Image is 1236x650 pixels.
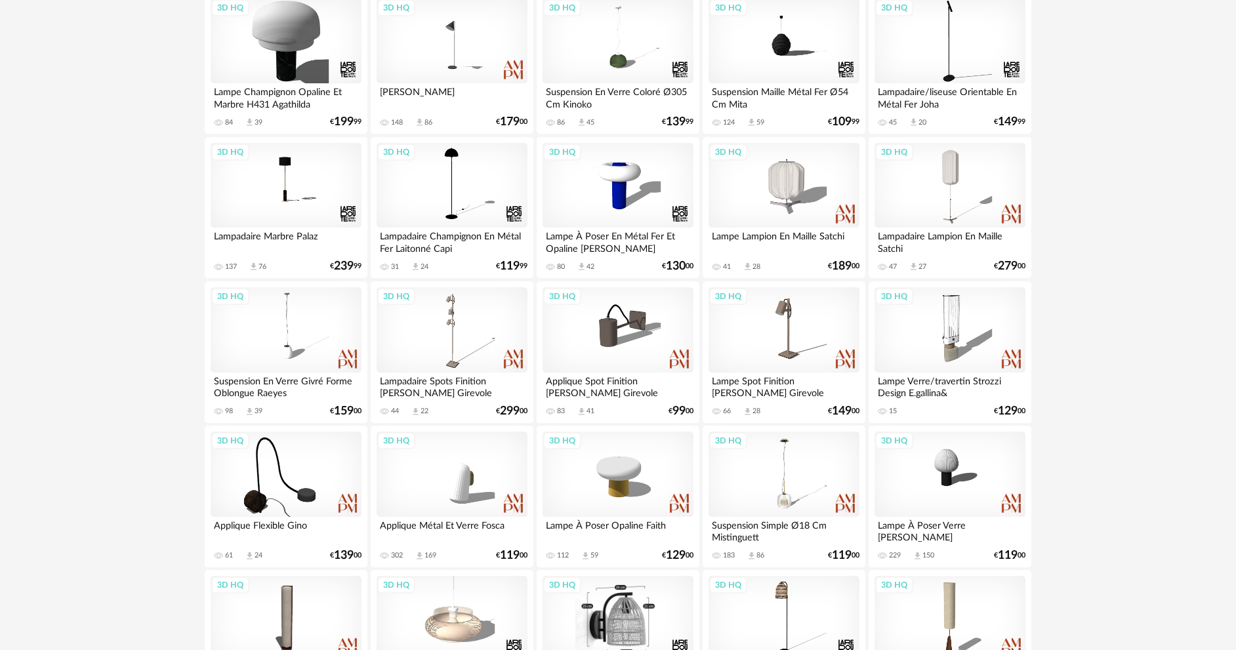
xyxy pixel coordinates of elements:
div: 3D HQ [709,432,747,449]
div: 44 [391,407,399,416]
div: 31 [391,262,399,272]
div: € 99 [828,117,859,127]
div: Lampe À Poser Opaline Faith [543,517,693,543]
a: 3D HQ Suspension Simple Ø18 Cm Mistinguett 183 Download icon 86 €11900 [703,426,865,567]
div: 112 [557,551,569,560]
div: € 00 [669,407,693,416]
a: 3D HQ Lampe Lampion En Maille Satchi 41 Download icon 28 €18900 [703,137,865,279]
div: 3D HQ [875,577,913,594]
span: Download icon [747,117,756,127]
div: 150 [922,551,934,560]
div: 86 [756,551,764,560]
span: Download icon [743,262,752,272]
span: Download icon [245,407,255,416]
div: 86 [424,118,432,127]
div: € 00 [662,551,693,560]
div: 3D HQ [709,288,747,305]
div: Lampadaire/liseuse Orientable En Métal Fer Joha [875,83,1025,110]
span: 279 [998,262,1018,271]
div: € 00 [662,262,693,271]
div: 76 [258,262,266,272]
span: 139 [666,117,686,127]
span: 109 [832,117,852,127]
div: 3D HQ [543,144,581,161]
div: 45 [889,118,897,127]
div: 28 [752,407,760,416]
div: 3D HQ [875,144,913,161]
div: 3D HQ [709,577,747,594]
div: € 99 [496,262,527,271]
span: 119 [832,551,852,560]
div: Lampe Spot Finition [PERSON_NAME] Girevole [709,373,859,399]
div: 84 [225,118,233,127]
div: Lampe À Poser Verre [PERSON_NAME] [875,517,1025,543]
div: 3D HQ [211,432,249,449]
a: 3D HQ Applique Métal Et Verre Fosca 302 Download icon 169 €11900 [371,426,533,567]
span: 299 [500,407,520,416]
div: 42 [587,262,594,272]
a: 3D HQ Lampadaire Lampion En Maille Satchi 47 Download icon 27 €27900 [869,137,1031,279]
span: Download icon [577,262,587,272]
div: 39 [255,118,262,127]
span: Download icon [913,551,922,561]
a: 3D HQ Lampe À Poser Verre [PERSON_NAME] 229 Download icon 150 €11900 [869,426,1031,567]
div: € 00 [828,407,859,416]
div: Lampe Champignon Opaline Et Marbre H431 Agathilda [211,83,361,110]
span: 129 [666,551,686,560]
a: 3D HQ Suspension En Verre Givré Forme Oblongue Raeyes 98 Download icon 39 €15900 [205,281,367,423]
span: Download icon [415,551,424,561]
a: 3D HQ Applique Spot Finition [PERSON_NAME] Girevole 83 Download icon 41 €9900 [537,281,699,423]
div: Lampe Lampion En Maille Satchi [709,228,859,254]
div: 61 [225,551,233,560]
div: 45 [587,118,594,127]
span: Download icon [909,262,918,272]
div: € 99 [330,262,361,271]
div: € 00 [496,551,527,560]
div: 80 [557,262,565,272]
div: 183 [723,551,735,560]
div: € 99 [662,117,693,127]
div: Lampadaire Marbre Palaz [211,228,361,254]
div: 3D HQ [377,432,415,449]
div: 3D HQ [875,432,913,449]
div: Lampe À Poser En Métal Fer Et Opaline [PERSON_NAME] [543,228,693,254]
span: 129 [998,407,1018,416]
div: Lampadaire Lampion En Maille Satchi [875,228,1025,254]
div: Applique Métal Et Verre Fosca [377,517,527,543]
div: 3D HQ [543,577,581,594]
div: 59 [590,551,598,560]
span: 119 [998,551,1018,560]
div: 3D HQ [211,577,249,594]
a: 3D HQ Lampe À Poser Opaline Faith 112 Download icon 59 €12900 [537,426,699,567]
div: 3D HQ [377,577,415,594]
div: 66 [723,407,731,416]
div: 3D HQ [211,288,249,305]
div: € 00 [828,262,859,271]
div: 39 [255,407,262,416]
div: 47 [889,262,897,272]
span: 239 [334,262,354,271]
span: Download icon [581,551,590,561]
span: Download icon [245,117,255,127]
div: 148 [391,118,403,127]
div: € 99 [994,117,1025,127]
span: Download icon [249,262,258,272]
span: Download icon [415,117,424,127]
div: 15 [889,407,897,416]
div: 3D HQ [709,144,747,161]
div: 83 [557,407,565,416]
div: [PERSON_NAME] [377,83,527,110]
span: Download icon [743,407,752,416]
div: Applique Flexible Gino [211,517,361,543]
span: 119 [500,551,520,560]
div: 24 [421,262,428,272]
div: € 00 [496,117,527,127]
div: € 00 [994,262,1025,271]
div: 3D HQ [211,144,249,161]
span: 199 [334,117,354,127]
div: Lampe Verre/travertin Strozzi Design E.gallina& [875,373,1025,399]
span: 99 [672,407,686,416]
span: Download icon [411,262,421,272]
a: 3D HQ Lampadaire Champignon En Métal Fer Laitonné Capi 31 Download icon 24 €11999 [371,137,533,279]
span: Download icon [747,551,756,561]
